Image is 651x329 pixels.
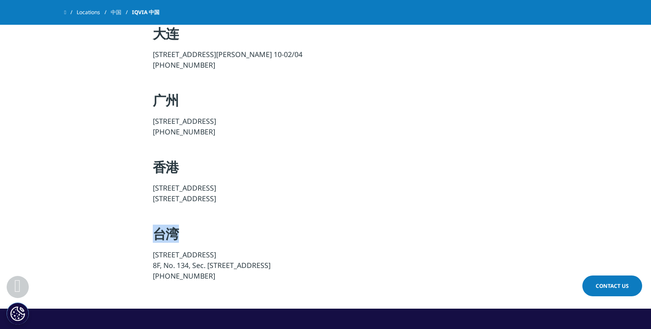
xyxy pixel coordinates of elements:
[153,249,499,287] p: [STREET_ADDRESS] 8F, No. 134, Sec. [STREET_ADDRESS] [PHONE_NUMBER]
[153,25,499,49] h4: 大连
[153,225,499,249] h4: 台湾
[596,282,629,290] span: Contact Us
[153,183,499,209] p: [STREET_ADDRESS] [STREET_ADDRESS]
[7,302,29,325] button: Cookie Settings
[153,49,499,76] p: [STREET_ADDRESS][PERSON_NAME] 10-02/04 [PHONE_NUMBER]
[153,116,499,142] p: [STREET_ADDRESS] [PHONE_NUMBER]
[77,4,111,20] a: Locations
[111,4,132,20] a: 中国
[153,92,499,116] h4: 广州
[153,158,499,183] h4: 香港
[132,4,159,20] span: IQVIA 中国
[582,275,642,296] a: Contact Us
